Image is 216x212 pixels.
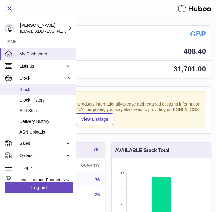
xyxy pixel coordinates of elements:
span: 408.40 [184,47,206,55]
a: AVAILABLE Stock Total 31,701.00 [5,61,211,78]
img: horia@orea.uk [5,24,14,33]
div: If you're planning on sending your products internationally please add required customs informati... [13,101,203,125]
strong: Notice [13,95,203,100]
span: 31,701.00 [173,65,206,73]
span: Delivery History [19,119,71,124]
span: Stock [19,75,65,81]
strong: GBP [190,29,206,39]
a: View Listings [76,113,113,125]
text: 26 [121,202,124,206]
span: Orders [19,153,65,158]
text: 52 [121,172,124,176]
h3: AVAILABLE Stock Total [115,147,170,154]
span: Listings [19,63,65,69]
span: Invoicing and Payments [19,177,65,183]
a: 76 [93,148,99,154]
span: Usage [19,165,71,171]
a: Total sales 408.40 [5,43,211,60]
span: Sales [19,141,65,146]
text: 39 [121,187,124,191]
span: [EMAIL_ADDRESS][PERSON_NAME][DOMAIN_NAME] [20,29,120,33]
th: Quantity [59,158,104,172]
strong: 76 [93,148,99,152]
span: ASN Uploads [19,129,71,135]
span: My Dashboard [19,51,71,57]
span: Stock History [19,97,71,103]
div: [PERSON_NAME] [20,23,67,34]
span: Add Stock [19,108,71,114]
span: Stock [19,87,71,92]
a: 35 [95,192,100,197]
a: Log out [5,182,73,193]
a: 76 [95,177,100,182]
